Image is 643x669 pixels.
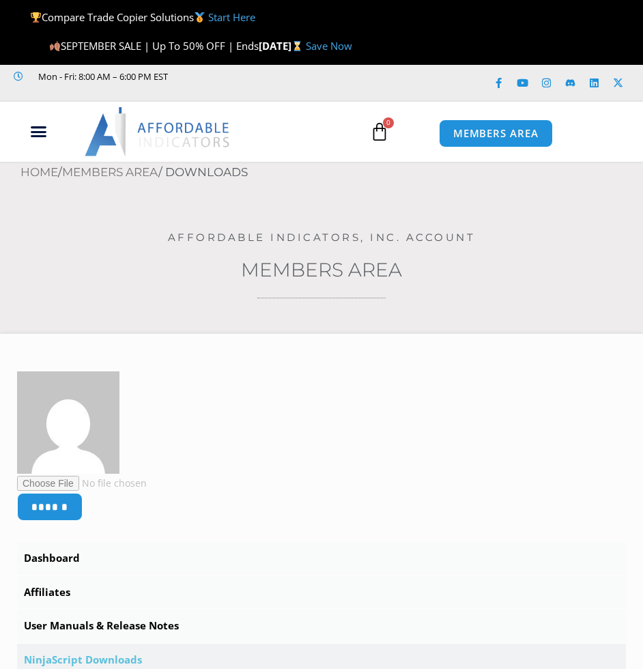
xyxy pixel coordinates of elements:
div: Menu Toggle [7,119,70,145]
span: 0 [383,117,394,128]
a: Affordable Indicators, Inc. Account [168,231,476,244]
span: SEPTEMBER SALE | Up To 50% OFF | Ends [49,39,259,53]
a: Start Here [208,10,255,24]
img: 🥇 [195,12,205,23]
a: Save Now [306,39,352,53]
img: LogoAI | Affordable Indicators – NinjaTrader [85,107,231,156]
a: Dashboard [17,542,626,575]
img: ⌛ [292,41,302,51]
a: Members Area [62,165,158,179]
span: Mon - Fri: 8:00 AM – 6:00 PM EST [35,68,168,85]
span: MEMBERS AREA [453,128,539,139]
img: 🍂 [50,41,60,51]
a: Home [20,165,58,179]
img: 48a882b464aa8389b9a2a7e134d62bcf8e49c074146272e463a53560a85f6050 [17,371,119,474]
a: MEMBERS AREA [439,119,553,147]
a: 0 [349,112,410,152]
a: User Manuals & Release Notes [17,610,626,642]
iframe: Customer reviews powered by Trustpilot [14,85,218,98]
img: 🏆 [31,12,41,23]
strong: [DATE] [259,39,306,53]
nav: Breadcrumb [20,162,643,184]
a: Members Area [241,258,402,281]
a: Affiliates [17,576,626,609]
span: Compare Trade Copier Solutions [30,10,255,24]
